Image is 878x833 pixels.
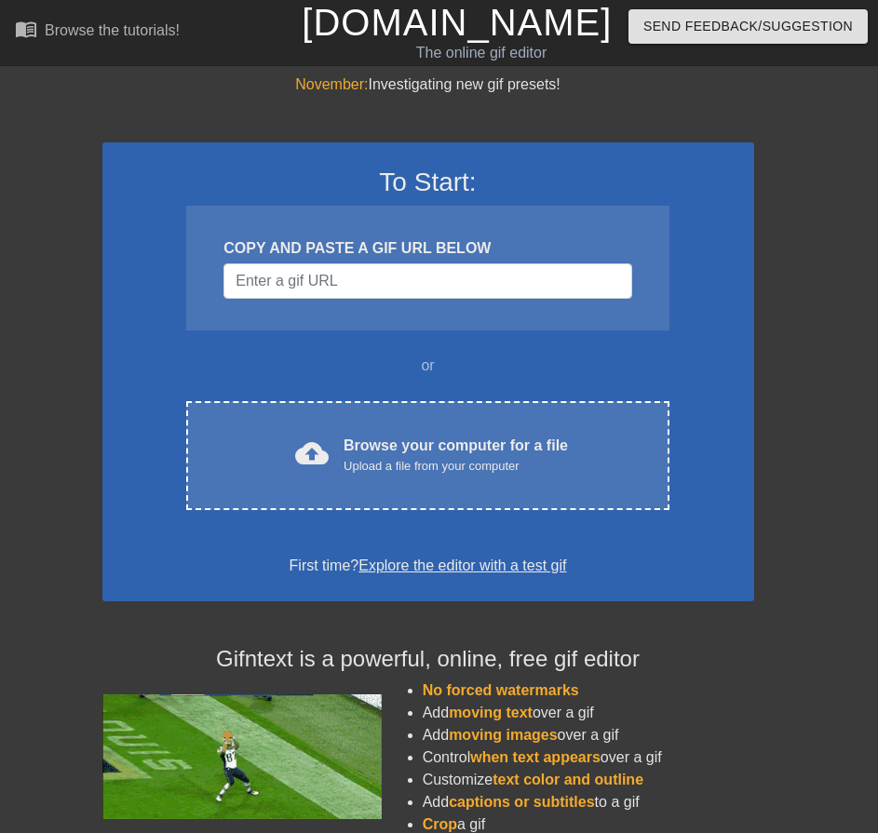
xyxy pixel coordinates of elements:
span: menu_book [15,18,37,40]
span: moving images [449,727,557,743]
a: Browse the tutorials! [15,18,180,47]
li: Control over a gif [423,746,754,769]
h3: To Start: [127,167,730,198]
input: Username [223,263,631,299]
span: text color and outline [493,772,643,787]
div: or [151,355,706,377]
span: captions or subtitles [449,794,594,810]
a: Explore the editor with a test gif [358,558,566,573]
div: Upload a file from your computer [344,457,568,476]
h4: Gifntext is a powerful, online, free gif editor [102,646,754,673]
div: Browse the tutorials! [45,22,180,38]
span: moving text [449,705,533,720]
li: Add to a gif [423,791,754,813]
div: Investigating new gif presets! [102,74,754,96]
li: Customize [423,769,754,791]
a: [DOMAIN_NAME] [302,2,612,43]
li: Add over a gif [423,702,754,724]
div: The online gif editor [302,42,660,64]
span: No forced watermarks [423,682,579,698]
div: COPY AND PASTE A GIF URL BELOW [223,237,631,260]
div: Browse your computer for a file [344,435,568,476]
div: First time? [127,555,730,577]
button: Send Feedback/Suggestion [628,9,868,44]
span: when text appears [470,749,601,765]
img: football_small.gif [102,694,382,819]
span: Send Feedback/Suggestion [643,15,853,38]
span: Crop [423,816,457,832]
li: Add over a gif [423,724,754,746]
span: November: [295,76,368,92]
span: cloud_upload [295,437,329,470]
